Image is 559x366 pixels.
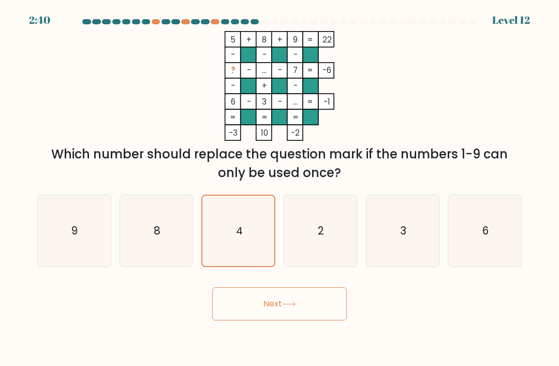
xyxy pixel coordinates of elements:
[231,96,236,107] tspan: 6
[262,49,267,60] tspan: -
[492,12,530,28] div: Level 12
[29,12,50,28] div: 2:40
[307,65,313,76] tspan: =
[293,34,298,45] tspan: 9
[231,49,236,60] tspan: -
[278,96,282,107] tspan: -
[261,127,268,138] tspan: 10
[231,34,236,45] tspan: 5
[322,34,332,45] tspan: 22
[318,223,325,238] text: 2
[231,65,236,76] tspan: ?
[236,224,242,238] text: 4
[291,127,300,138] tspan: -2
[231,80,236,91] tspan: -
[293,65,298,76] tspan: 7
[307,34,313,45] tspan: =
[229,127,238,138] tspan: -3
[400,223,406,238] text: 3
[261,112,268,123] tspan: =
[292,112,299,123] tspan: =
[154,223,160,238] text: 8
[262,65,267,76] tspan: ...
[323,96,330,107] tspan: -1
[262,96,267,107] tspan: 3
[262,80,267,91] tspan: +
[278,65,282,76] tspan: -
[247,96,251,107] tspan: -
[247,65,251,76] tspan: -
[307,96,313,107] tspan: =
[277,34,283,45] tspan: +
[293,80,298,91] tspan: -
[322,65,331,76] tspan: -6
[72,223,78,238] text: 9
[293,96,298,107] tspan: ...
[246,34,252,45] tspan: +
[293,49,298,60] tspan: -
[230,112,237,123] tspan: =
[262,34,267,45] tspan: 8
[482,223,489,238] text: 6
[212,287,347,320] button: Next
[43,145,516,182] div: Which number should replace the question mark if the numbers 1-9 can only be used once?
